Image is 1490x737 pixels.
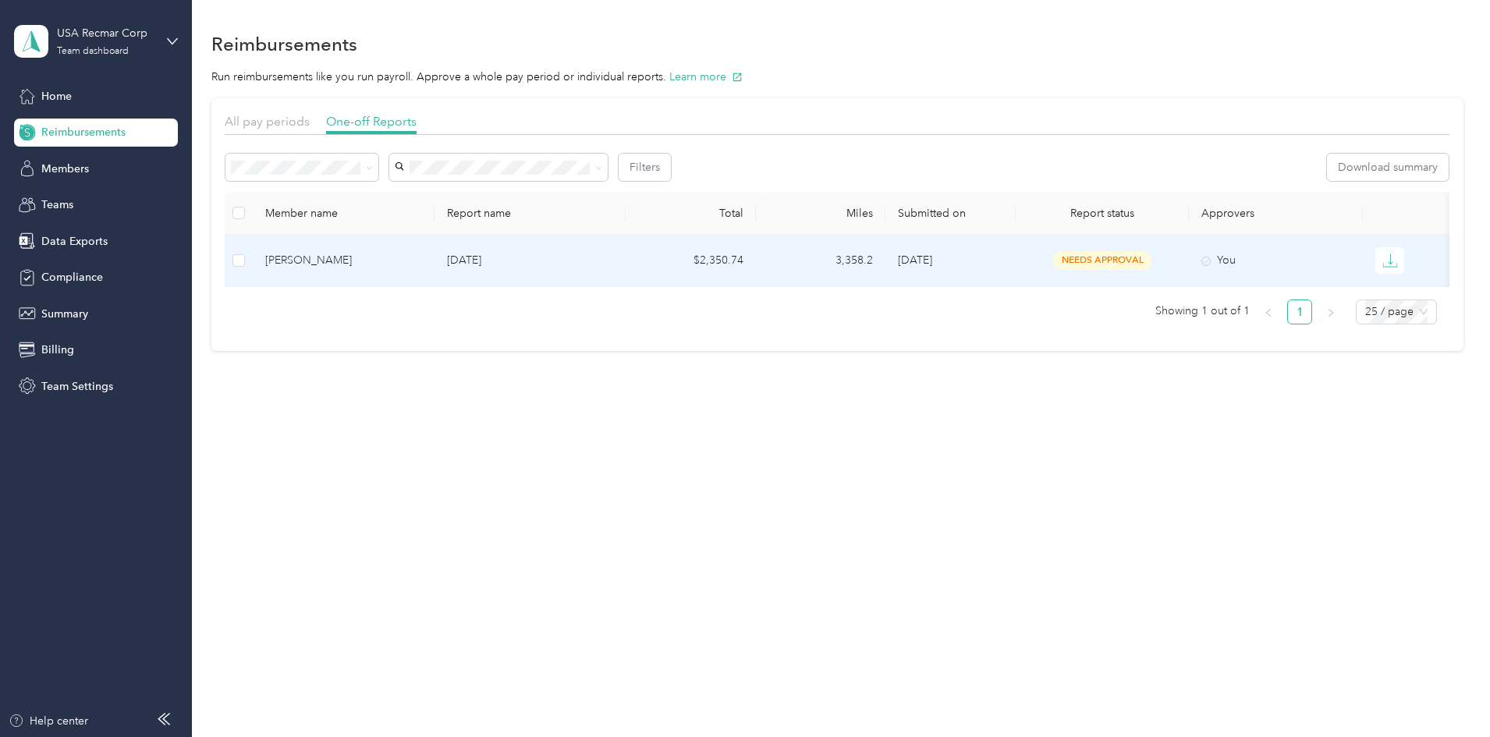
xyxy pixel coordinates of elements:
div: Total [638,207,743,220]
button: Download summary [1327,154,1449,181]
div: USA Recmar Corp [57,25,154,41]
h1: Reimbursements [211,36,357,52]
span: One-off Reports [326,114,417,129]
span: [DATE] [898,253,932,267]
span: Home [41,88,72,105]
button: left [1256,299,1281,324]
div: [PERSON_NAME] [265,252,422,269]
div: Team dashboard [57,47,129,56]
th: Submitted on [885,192,1016,235]
span: left [1264,308,1273,317]
div: Page Size [1356,299,1437,324]
span: Summary [41,306,88,322]
span: Data Exports [41,233,108,250]
span: Report status [1028,207,1176,220]
span: 25 / page [1365,300,1428,324]
span: Teams [41,197,73,213]
div: Member name [265,207,422,220]
li: Next Page [1318,299,1343,324]
li: Previous Page [1256,299,1281,324]
span: right [1326,308,1336,317]
th: Approvers [1189,192,1362,235]
span: All pay periods [225,114,310,129]
th: Report name [435,192,626,235]
p: [DATE] [447,252,613,269]
a: 1 [1288,300,1311,324]
span: needs approval [1053,251,1151,269]
div: Miles [768,207,874,220]
td: $2,350.74 [626,235,756,287]
span: Team Settings [41,378,113,395]
button: Help center [9,713,88,729]
iframe: Everlance-gr Chat Button Frame [1403,650,1490,737]
span: Reimbursements [41,124,126,140]
button: Filters [619,154,671,181]
span: Members [41,161,89,177]
span: Billing [41,342,74,358]
button: Learn more [669,69,743,85]
td: 3,358.2 [756,235,886,287]
div: You [1201,252,1350,269]
li: 1 [1287,299,1312,324]
th: Member name [253,192,435,235]
span: Showing 1 out of 1 [1155,299,1250,323]
button: right [1318,299,1343,324]
p: Run reimbursements like you run payroll. Approve a whole pay period or individual reports. [211,69,1463,85]
span: Compliance [41,269,103,285]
